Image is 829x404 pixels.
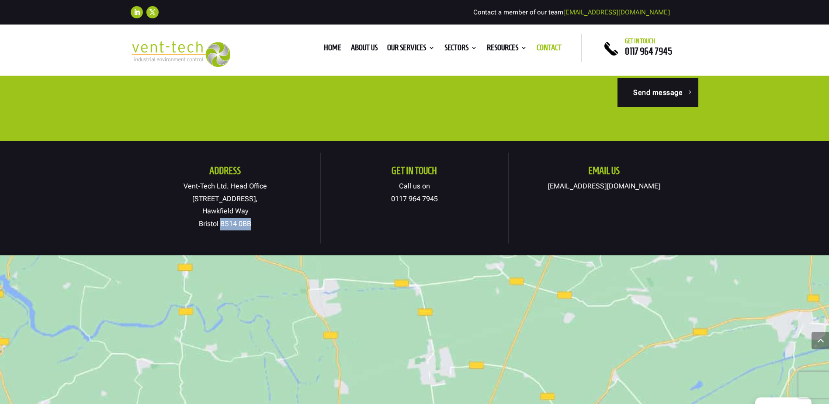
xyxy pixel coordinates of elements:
[625,46,672,56] a: 0117 964 7945
[131,180,320,230] p: Vent-Tech Ltd. Head Office [STREET_ADDRESS], Hawkfield Way Bristol BS14 0BB
[625,38,655,45] span: Get in touch
[320,180,509,205] p: Call us on
[548,182,660,190] a: [EMAIL_ADDRESS][DOMAIN_NAME]
[617,78,698,107] button: Send message
[563,8,670,16] a: [EMAIL_ADDRESS][DOMAIN_NAME]
[391,195,438,203] a: 0117 964 7945
[131,41,231,67] img: 2023-09-27T08_35_16.549ZVENT-TECH---Clear-background
[131,6,143,18] a: Follow on LinkedIn
[351,45,378,54] a: About us
[387,45,435,54] a: Our Services
[509,166,698,180] h2: Email us
[146,6,159,18] a: Follow on X
[473,8,670,16] span: Contact a member of our team
[131,166,320,180] h2: Address
[320,166,509,180] h2: Get in touch
[324,45,341,54] a: Home
[487,45,527,54] a: Resources
[537,45,562,54] a: Contact
[444,45,477,54] a: Sectors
